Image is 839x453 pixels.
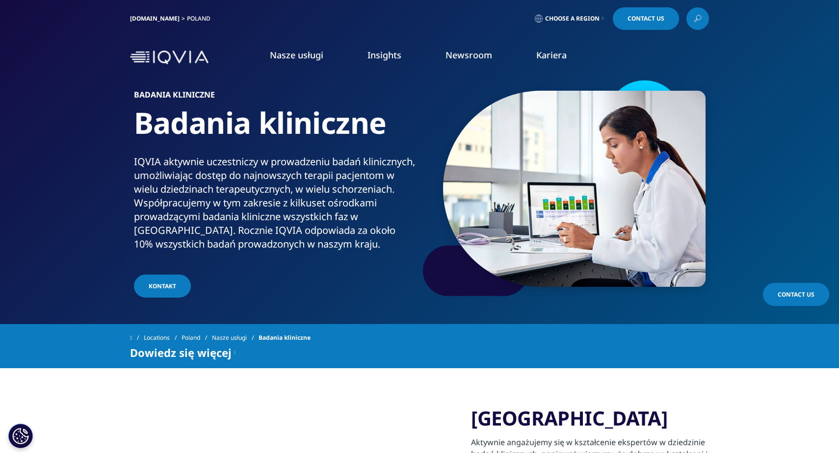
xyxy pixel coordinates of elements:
h6: Badania kliniczne [134,91,416,104]
span: KONTAKT [149,282,176,290]
a: Locations [144,329,182,347]
a: [DOMAIN_NAME] [130,14,180,23]
a: Nasze usługi [212,329,259,347]
a: Kariera [536,49,567,61]
img: 493_custom-photo_doctor-carefully-reading-information_600.jpg [443,91,706,287]
span: Contact Us [778,290,814,299]
a: Poland [182,329,212,347]
a: Contact Us [613,7,679,30]
span: Dowiedz się więcej [130,347,232,358]
h3: [GEOGRAPHIC_DATA] [471,406,709,430]
span: Contact Us [628,16,664,22]
a: Insights [367,49,401,61]
nav: Primary [212,34,709,80]
a: Contact Us [763,283,829,306]
h1: Badania kliniczne [134,104,416,155]
span: Choose a Region [545,15,600,23]
a: Nasze usługi [270,49,323,61]
button: Ustawienia plików cookie [8,424,33,448]
div: Poland [187,15,214,23]
a: KONTAKT [134,275,191,298]
span: Badania kliniczne [259,329,311,347]
p: IQVIA aktywnie uczestniczy w prowadzeniu badań klinicznych, umożliwiając dostęp do najnowszych te... [134,155,416,257]
a: Newsroom [446,49,492,61]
